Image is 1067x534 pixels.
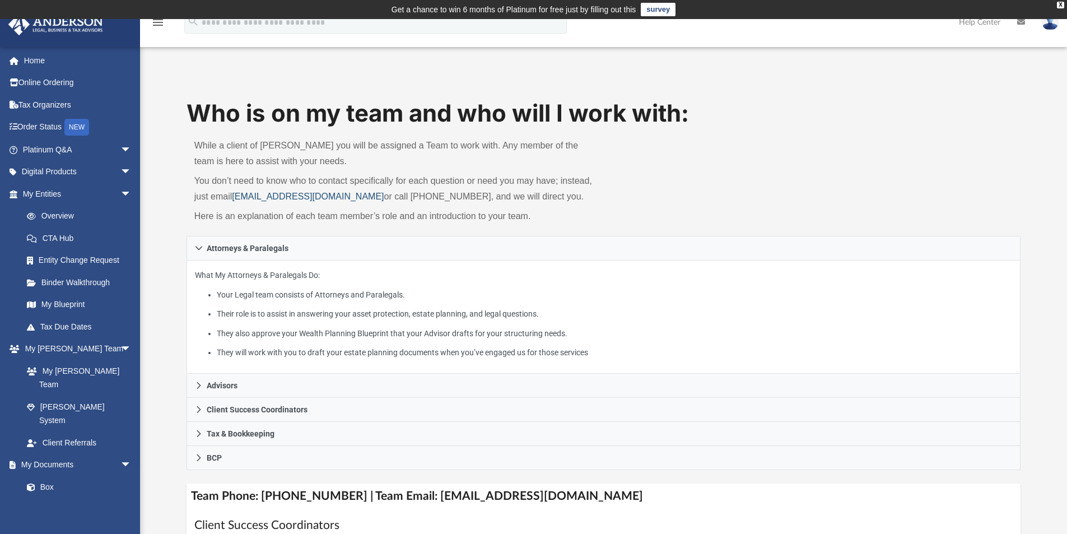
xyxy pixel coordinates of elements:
a: Home [8,49,148,72]
span: arrow_drop_down [120,454,143,477]
a: Digital Productsarrow_drop_down [8,161,148,183]
a: My Entitiesarrow_drop_down [8,183,148,205]
i: search [187,15,199,27]
a: My [PERSON_NAME] Team [16,360,137,396]
a: Entity Change Request [16,249,148,272]
a: [PERSON_NAME] System [16,396,143,431]
a: My Blueprint [16,294,143,316]
a: Client Success Coordinators [187,398,1021,422]
div: Get a chance to win 6 months of Platinum for free just by filling out this [392,3,636,16]
a: Attorneys & Paralegals [187,236,1021,261]
img: User Pic [1042,14,1059,30]
a: Client Referrals [16,431,143,454]
h1: Client Success Coordinators [194,517,1013,533]
span: BCP [207,454,222,462]
p: What My Attorneys & Paralegals Do: [195,268,1013,360]
a: Overview [16,205,148,227]
a: Tax Organizers [8,94,148,116]
a: Tax & Bookkeeping [187,422,1021,446]
p: Here is an explanation of each team member’s role and an introduction to your team. [194,208,596,224]
li: They will work with you to draft your estate planning documents when you’ve engaged us for those ... [217,346,1012,360]
a: CTA Hub [16,227,148,249]
i: menu [151,16,165,29]
a: My [PERSON_NAME] Teamarrow_drop_down [8,338,143,360]
a: Binder Walkthrough [16,271,148,294]
span: Attorneys & Paralegals [207,244,288,252]
li: Their role is to assist in answering your asset protection, estate planning, and legal questions. [217,307,1012,321]
h1: Who is on my team and who will I work with: [187,97,1021,130]
div: NEW [64,119,89,136]
a: Advisors [187,374,1021,398]
a: survey [641,3,675,16]
p: You don’t need to know who to contact specifically for each question or need you may have; instea... [194,173,596,205]
span: arrow_drop_down [120,338,143,361]
div: close [1057,2,1064,8]
a: Tax Due Dates [16,315,148,338]
div: Attorneys & Paralegals [187,261,1021,374]
span: arrow_drop_down [120,138,143,161]
a: [EMAIL_ADDRESS][DOMAIN_NAME] [232,192,384,201]
a: Box [16,476,137,498]
span: Advisors [207,382,237,389]
li: They also approve your Wealth Planning Blueprint that your Advisor drafts for your structuring ne... [217,327,1012,341]
h4: Team Phone: [PHONE_NUMBER] | Team Email: [EMAIL_ADDRESS][DOMAIN_NAME] [187,484,1021,509]
span: Client Success Coordinators [207,406,307,414]
span: arrow_drop_down [120,161,143,184]
a: My Documentsarrow_drop_down [8,454,143,476]
a: Platinum Q&Aarrow_drop_down [8,138,148,161]
a: Online Ordering [8,72,148,94]
a: Order StatusNEW [8,116,148,139]
a: menu [151,21,165,29]
img: Anderson Advisors Platinum Portal [5,13,106,35]
li: Your Legal team consists of Attorneys and Paralegals. [217,288,1012,302]
span: Tax & Bookkeeping [207,430,274,438]
a: BCP [187,446,1021,470]
span: arrow_drop_down [120,183,143,206]
p: While a client of [PERSON_NAME] you will be assigned a Team to work with. Any member of the team ... [194,138,596,169]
